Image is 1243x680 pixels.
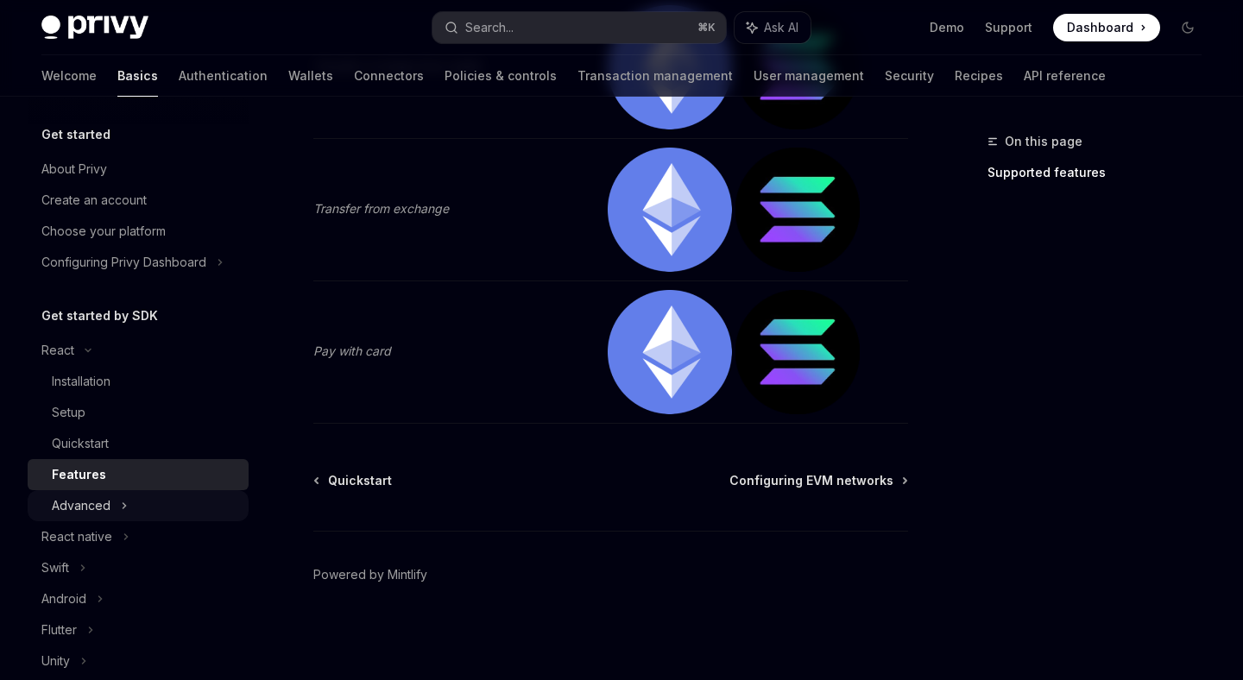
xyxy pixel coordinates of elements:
[288,55,333,97] a: Wallets
[117,55,158,97] a: Basics
[52,495,110,516] div: Advanced
[1005,131,1082,152] span: On this page
[1053,14,1160,41] a: Dashboard
[41,557,69,578] div: Swift
[930,19,964,36] a: Demo
[1067,19,1133,36] span: Dashboard
[885,55,934,97] a: Security
[28,216,249,247] a: Choose your platform
[754,55,864,97] a: User management
[985,19,1032,36] a: Support
[41,124,110,145] h5: Get started
[41,526,112,547] div: React native
[697,21,716,35] span: ⌘ K
[735,148,860,272] img: solana.png
[41,16,148,40] img: dark logo
[28,185,249,216] a: Create an account
[41,305,158,326] h5: Get started by SDK
[28,459,249,490] a: Features
[41,340,74,361] div: React
[315,472,392,489] a: Quickstart
[445,55,557,97] a: Policies & controls
[955,55,1003,97] a: Recipes
[41,55,97,97] a: Welcome
[52,464,106,485] div: Features
[313,566,427,583] a: Powered by Mintlify
[52,433,109,454] div: Quickstart
[41,620,77,640] div: Flutter
[313,343,391,358] em: Pay with card
[28,428,249,459] a: Quickstart
[41,252,206,273] div: Configuring Privy Dashboard
[179,55,268,97] a: Authentication
[52,371,110,392] div: Installation
[1024,55,1106,97] a: API reference
[41,589,86,609] div: Android
[608,148,732,272] img: ethereum.png
[41,190,147,211] div: Create an account
[52,402,85,423] div: Setup
[432,12,725,43] button: Search...⌘K
[987,159,1215,186] a: Supported features
[1174,14,1202,41] button: Toggle dark mode
[313,201,449,216] em: Transfer from exchange
[608,290,732,414] img: ethereum.png
[735,290,860,414] img: solana.png
[41,159,107,179] div: About Privy
[28,366,249,397] a: Installation
[41,221,166,242] div: Choose your platform
[729,472,893,489] span: Configuring EVM networks
[465,17,514,38] div: Search...
[354,55,424,97] a: Connectors
[729,472,906,489] a: Configuring EVM networks
[328,472,392,489] span: Quickstart
[41,651,70,671] div: Unity
[577,55,733,97] a: Transaction management
[735,12,811,43] button: Ask AI
[28,154,249,185] a: About Privy
[28,397,249,428] a: Setup
[764,19,798,36] span: Ask AI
